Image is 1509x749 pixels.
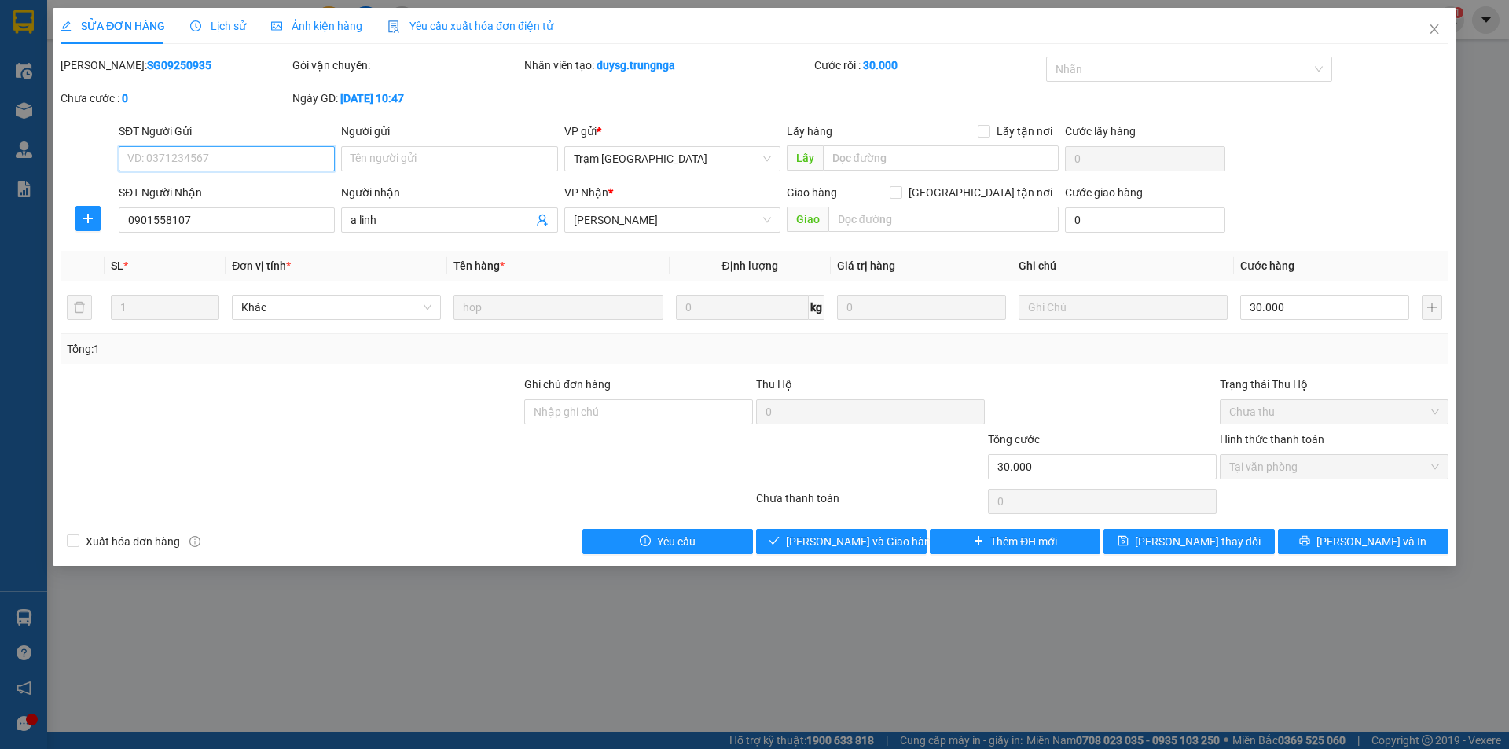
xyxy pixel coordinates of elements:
[988,433,1040,446] span: Tổng cước
[122,92,128,105] b: 0
[61,20,165,32] span: SỬA ĐƠN HÀNG
[79,533,186,550] span: Xuất hóa đơn hàng
[990,533,1057,550] span: Thêm ĐH mới
[754,490,986,517] div: Chưa thanh toán
[787,186,837,199] span: Giao hàng
[722,259,778,272] span: Định lượng
[292,57,521,74] div: Gói vận chuyển:
[67,340,582,358] div: Tổng: 1
[341,184,557,201] div: Người nhận
[756,378,792,391] span: Thu Hộ
[823,145,1059,171] input: Dọc đường
[640,535,651,548] span: exclamation-circle
[1220,433,1324,446] label: Hình thức thanh toán
[1229,455,1439,479] span: Tại văn phòng
[524,57,811,74] div: Nhân viên tạo:
[61,57,289,74] div: [PERSON_NAME]:
[787,207,828,232] span: Giao
[814,57,1043,74] div: Cước rồi :
[574,147,771,171] span: Trạm Sài Gòn
[1065,207,1225,233] input: Cước giao hàng
[564,186,608,199] span: VP Nhận
[863,59,898,72] b: 30.000
[1103,529,1274,554] button: save[PERSON_NAME] thay đổi
[1428,23,1441,35] span: close
[597,59,675,72] b: duysg.trungnga
[1118,535,1129,548] span: save
[119,123,335,140] div: SĐT Người Gửi
[930,529,1100,554] button: plusThêm ĐH mới
[1240,259,1294,272] span: Cước hàng
[769,535,780,548] span: check
[241,296,431,319] span: Khác
[564,123,780,140] div: VP gửi
[453,259,505,272] span: Tên hàng
[190,20,201,31] span: clock-circle
[271,20,282,31] span: picture
[787,125,832,138] span: Lấy hàng
[1278,529,1448,554] button: printer[PERSON_NAME] và In
[189,536,200,547] span: info-circle
[1065,125,1136,138] label: Cước lấy hàng
[271,20,362,32] span: Ảnh kiện hàng
[1220,376,1448,393] div: Trạng thái Thu Hộ
[1012,251,1234,281] th: Ghi chú
[1065,186,1143,199] label: Cước giao hàng
[524,399,753,424] input: Ghi chú đơn hàng
[1135,533,1261,550] span: [PERSON_NAME] thay đổi
[902,184,1059,201] span: [GEOGRAPHIC_DATA] tận nơi
[973,535,984,548] span: plus
[147,59,211,72] b: SG09250935
[657,533,696,550] span: Yêu cầu
[111,259,123,272] span: SL
[340,92,404,105] b: [DATE] 10:47
[75,206,101,231] button: plus
[292,90,521,107] div: Ngày GD:
[574,208,771,232] span: Phan Thiết
[582,529,753,554] button: exclamation-circleYêu cầu
[1065,146,1225,171] input: Cước lấy hàng
[990,123,1059,140] span: Lấy tận nơi
[341,123,557,140] div: Người gửi
[756,529,927,554] button: check[PERSON_NAME] và Giao hàng
[61,90,289,107] div: Chưa cước :
[524,378,611,391] label: Ghi chú đơn hàng
[1316,533,1426,550] span: [PERSON_NAME] và In
[809,295,824,320] span: kg
[1412,8,1456,52] button: Close
[536,214,549,226] span: user-add
[837,295,1006,320] input: 0
[76,212,100,225] span: plus
[453,295,663,320] input: VD: Bàn, Ghế
[1229,400,1439,424] span: Chưa thu
[786,533,937,550] span: [PERSON_NAME] và Giao hàng
[1299,535,1310,548] span: printer
[828,207,1059,232] input: Dọc đường
[387,20,553,32] span: Yêu cầu xuất hóa đơn điện tử
[232,259,291,272] span: Đơn vị tính
[1422,295,1442,320] button: plus
[119,184,335,201] div: SĐT Người Nhận
[787,145,823,171] span: Lấy
[190,20,246,32] span: Lịch sử
[1019,295,1228,320] input: Ghi Chú
[67,295,92,320] button: delete
[387,20,400,33] img: icon
[837,259,895,272] span: Giá trị hàng
[61,20,72,31] span: edit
